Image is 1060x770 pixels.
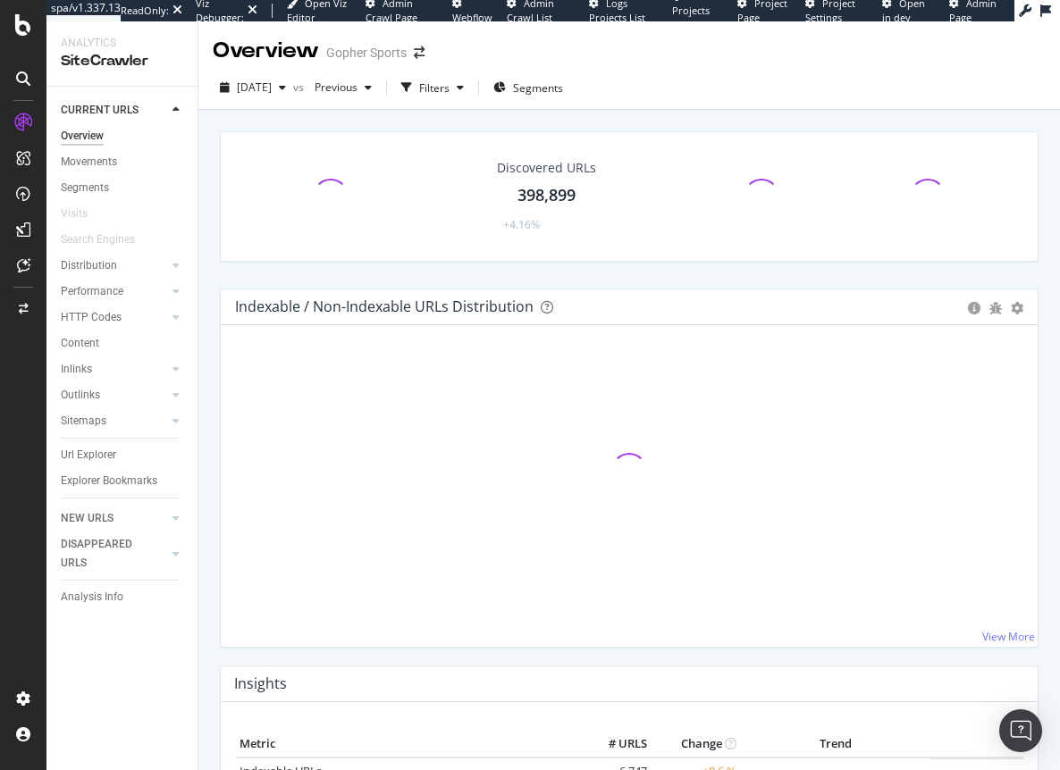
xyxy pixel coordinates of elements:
[741,731,930,757] th: Trend
[61,308,167,327] a: HTTP Codes
[503,217,540,232] div: +4.16%
[61,127,185,146] a: Overview
[61,412,167,431] a: Sitemaps
[968,302,980,314] div: circle-info
[61,509,114,528] div: NEW URLS
[61,127,104,146] div: Overview
[61,205,88,223] div: Visits
[61,256,167,275] a: Distribution
[61,446,116,465] div: Url Explorer
[61,334,99,353] div: Content
[1011,302,1023,314] div: gear
[982,629,1035,644] a: View More
[61,588,185,607] a: Analysis Info
[452,11,492,24] span: Webflow
[235,731,580,757] th: Metric
[580,731,652,757] th: # URLS
[61,360,92,379] div: Inlinks
[61,230,153,249] a: Search Engines
[61,386,100,405] div: Outlinks
[61,334,185,353] a: Content
[394,73,471,102] button: Filters
[307,73,379,102] button: Previous
[61,509,167,528] a: NEW URLS
[61,282,167,301] a: Performance
[61,308,122,327] div: HTTP Codes
[307,80,358,95] span: Previous
[237,80,272,95] span: 2025 Aug. 28th
[121,4,169,18] div: ReadOnly:
[61,412,106,431] div: Sitemaps
[61,153,185,172] a: Movements
[61,205,105,223] a: Visits
[293,80,307,95] span: vs
[61,153,117,172] div: Movements
[61,101,167,120] a: CURRENT URLS
[61,230,135,249] div: Search Engines
[672,4,710,31] span: Projects List
[652,731,741,757] th: Change
[61,179,109,197] div: Segments
[235,297,534,315] div: Indexable / Non-Indexable URLs Distribution
[61,256,117,275] div: Distribution
[61,588,123,607] div: Analysis Info
[414,46,425,59] div: arrow-right-arrow-left
[61,179,185,197] a: Segments
[419,80,450,96] div: Filters
[517,184,576,207] div: 398,899
[486,73,570,102] button: Segments
[61,360,167,379] a: Inlinks
[213,36,319,66] div: Overview
[326,44,407,62] div: Gopher Sports
[61,51,183,71] div: SiteCrawler
[213,73,293,102] button: [DATE]
[61,282,123,301] div: Performance
[61,472,157,490] div: Explorer Bookmarks
[61,101,139,120] div: CURRENT URLS
[61,446,185,465] a: Url Explorer
[61,535,167,573] a: DISAPPEARED URLS
[513,80,563,96] span: Segments
[61,36,183,51] div: Analytics
[999,709,1042,752] div: Open Intercom Messenger
[234,672,287,696] h4: Insights
[989,302,1002,314] div: bug
[61,386,167,405] a: Outlinks
[61,535,151,573] div: DISAPPEARED URLS
[497,159,596,177] div: Discovered URLs
[61,472,185,490] a: Explorer Bookmarks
